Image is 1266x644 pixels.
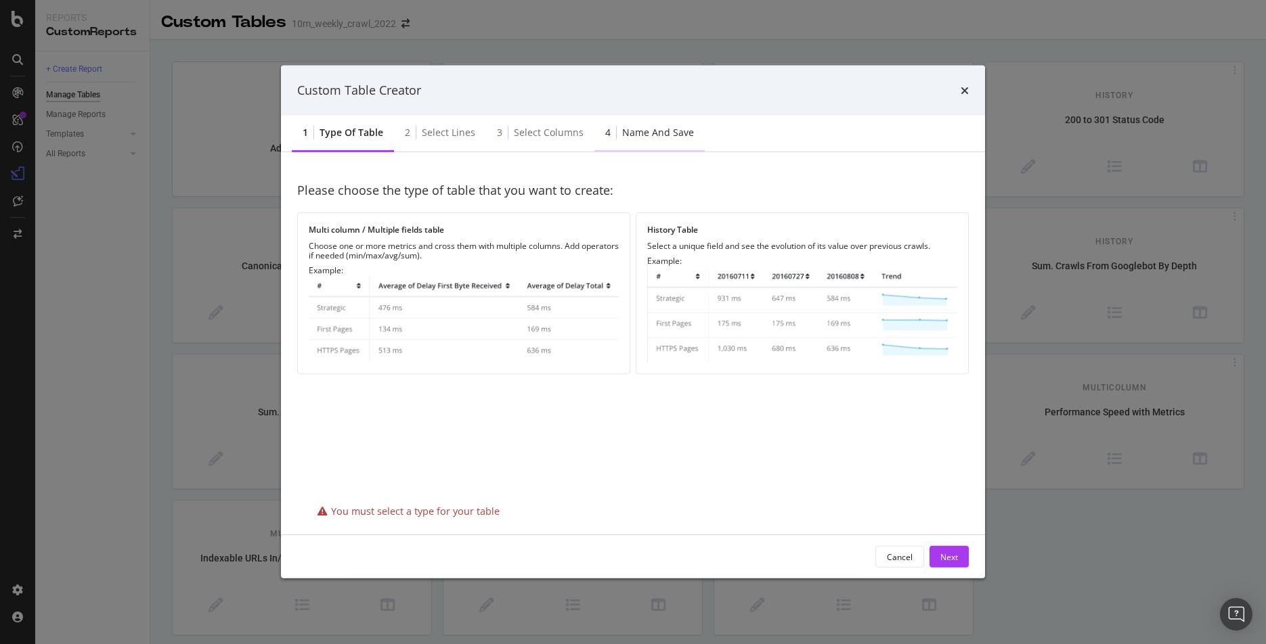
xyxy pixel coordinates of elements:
[940,551,958,563] div: Next
[961,82,969,99] div: times
[320,126,383,139] div: Type of table
[647,241,957,250] div: Select a unique field and see the evolution of its value over previous crawls.
[497,126,502,139] div: 3
[281,66,985,578] div: modal
[309,265,619,363] div: Example:
[930,546,969,568] button: Next
[303,126,308,139] div: 1
[422,126,475,139] div: Select lines
[647,265,957,362] img: HistoryTablePreview
[514,126,584,139] div: Select columns
[331,505,500,517] span: You must select a type for your table
[297,82,421,99] div: Custom Table Creator
[622,126,694,139] div: Name and save
[309,241,619,260] div: Choose one or more metrics and cross them with multiple columns. Add operators if needed (min/max...
[405,126,410,139] div: 2
[647,224,957,235] div: History Table
[875,546,924,568] button: Cancel
[887,551,913,563] div: Cancel
[309,275,619,363] img: MultiColumnTablePreview
[1220,598,1252,630] div: Open Intercom Messenger
[605,126,611,139] div: 4
[297,168,969,213] div: Please choose the type of table that you want to create:
[647,256,957,362] div: Example:
[309,224,619,235] div: Multi column / Multiple fields table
